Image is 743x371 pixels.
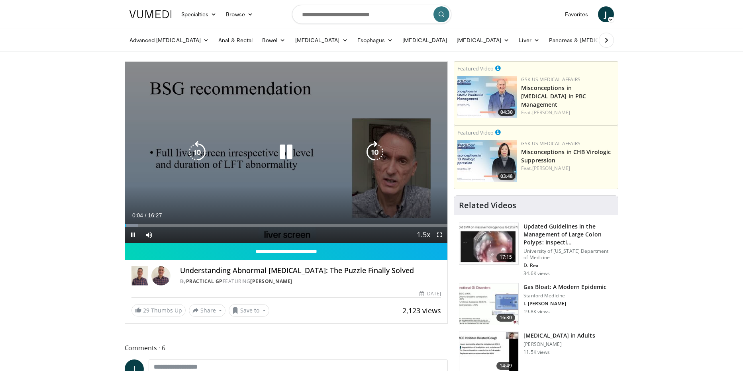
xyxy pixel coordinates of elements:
[521,109,615,116] div: Feat.
[250,278,292,285] a: [PERSON_NAME]
[523,293,606,299] p: Stanford Medicine
[496,253,516,261] span: 17:15
[523,341,595,348] p: [PERSON_NAME]
[431,227,447,243] button: Fullscreen
[532,165,570,172] a: [PERSON_NAME]
[457,76,517,118] img: aa8aa058-1558-4842-8c0c-0d4d7a40e65d.jpg.150x105_q85_crop-smart_upscale.jpg
[523,248,613,261] p: University of [US_STATE] Department of Medicine
[125,32,214,48] a: Advanced [MEDICAL_DATA]
[221,6,258,22] a: Browse
[131,304,186,316] a: 29 Thumbs Up
[523,349,550,355] p: 11.5K views
[180,278,441,285] div: By FEATURING
[148,212,162,219] span: 16:27
[420,290,441,297] div: [DATE]
[544,32,637,48] a: Pancreas & [MEDICAL_DATA]
[459,283,518,325] img: 480ec31d-e3c1-475b-8289-0a0659db689a.150x105_q85_crop-smart_upscale.jpg
[290,32,353,48] a: [MEDICAL_DATA]
[523,270,550,277] p: 34.6K views
[132,212,143,219] span: 0:04
[125,227,141,243] button: Pause
[521,76,580,83] a: GSK US Medical Affairs
[214,32,257,48] a: Anal & Rectal
[125,62,448,243] video-js: Video Player
[459,223,613,277] a: 17:15 Updated Guidelines in the Management of Large Colon Polyps: Inspecti… University of [US_STA...
[523,223,613,246] h3: Updated Guidelines in the Management of Large Colon Polyps: Inspecti…
[523,262,613,269] p: D. Rex
[353,32,398,48] a: Esophagus
[176,6,222,22] a: Specialties
[129,10,172,18] img: VuMedi Logo
[521,84,586,108] a: Misconceptions in [MEDICAL_DATA] in PBC Management
[402,306,441,315] span: 2,123 views
[292,5,451,24] input: Search topics, interventions
[498,173,515,180] span: 03:48
[521,140,580,147] a: GSK US Medical Affairs
[145,212,147,219] span: /
[496,362,516,370] span: 14:49
[457,65,494,72] small: Featured Video
[523,332,595,340] h3: [MEDICAL_DATA] in Adults
[125,343,448,353] span: Comments 6
[532,109,570,116] a: [PERSON_NAME]
[523,309,550,315] p: 19.8K views
[186,278,223,285] a: Practical GP
[257,32,290,48] a: Bowel
[457,140,517,182] a: 03:48
[189,304,226,317] button: Share
[416,227,431,243] button: Playback Rate
[521,165,615,172] div: Feat.
[398,32,452,48] a: [MEDICAL_DATA]
[457,76,517,118] a: 04:30
[523,283,606,291] h3: Gas Bloat: A Modern Epidemic
[151,266,171,285] img: Avatar
[459,283,613,325] a: 16:30 Gas Bloat: A Modern Epidemic Stanford Medicine I. [PERSON_NAME] 19.8K views
[125,224,448,227] div: Progress Bar
[496,314,516,322] span: 16:30
[180,266,441,275] h4: Understanding Abnormal [MEDICAL_DATA]: The Puzzle Finally Solved
[452,32,514,48] a: [MEDICAL_DATA]
[131,266,148,285] img: Practical GP
[523,301,606,307] p: I. [PERSON_NAME]
[459,201,516,210] h4: Related Videos
[498,109,515,116] span: 04:30
[521,148,611,164] a: Misconceptions in CHB Virologic Suppression
[598,6,614,22] a: J
[457,140,517,182] img: 59d1e413-5879-4b2e-8b0a-b35c7ac1ec20.jpg.150x105_q85_crop-smart_upscale.jpg
[457,129,494,136] small: Featured Video
[514,32,544,48] a: Liver
[141,227,157,243] button: Mute
[560,6,593,22] a: Favorites
[229,304,269,317] button: Save to
[459,223,518,264] img: dfcfcb0d-b871-4e1a-9f0c-9f64970f7dd8.150x105_q85_crop-smart_upscale.jpg
[143,307,149,314] span: 29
